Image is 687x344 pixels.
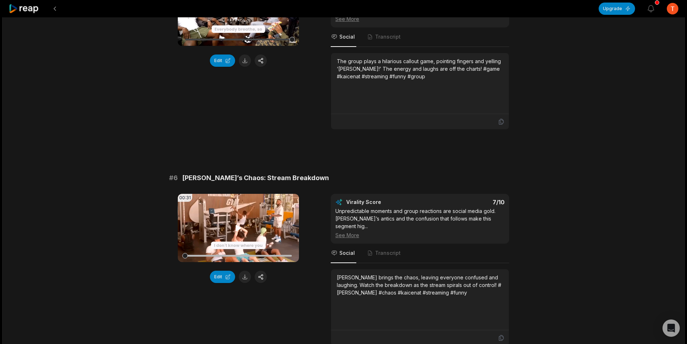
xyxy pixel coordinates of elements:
span: Transcript [375,249,401,257]
span: [PERSON_NAME]’s Chaos: Stream Breakdown [182,173,329,183]
div: Virality Score [346,199,424,206]
div: Unpredictable moments and group reactions are social media gold. [PERSON_NAME]’s antics and the c... [335,207,505,239]
nav: Tabs [331,244,509,263]
video: Your browser does not support mp4 format. [178,194,299,262]
span: # 6 [169,173,178,183]
span: Social [339,33,355,40]
span: Transcript [375,33,401,40]
div: [PERSON_NAME] brings the chaos, leaving everyone confused and laughing. Watch the breakdown as th... [337,274,503,296]
button: Edit [210,271,235,283]
span: Social [339,249,355,257]
div: See More [335,15,505,23]
button: Upgrade [599,3,635,15]
nav: Tabs [331,27,509,47]
button: Edit [210,55,235,67]
div: Open Intercom Messenger [662,319,680,337]
div: 7 /10 [427,199,505,206]
div: See More [335,231,505,239]
div: The group plays a hilarious callout game, pointing fingers and yelling ‘[PERSON_NAME]!’ The energ... [337,57,503,80]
